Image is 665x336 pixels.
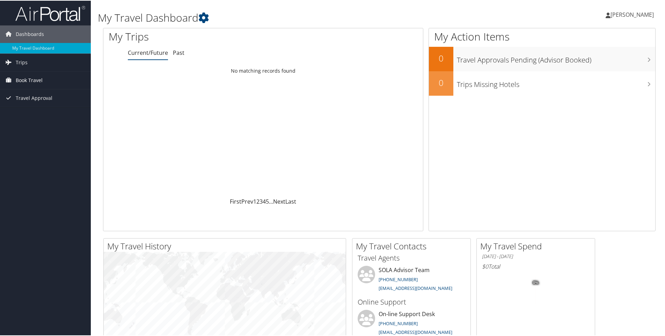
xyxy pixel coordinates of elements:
[379,276,418,282] a: [PHONE_NUMBER]
[358,297,465,306] h3: Online Support
[482,262,590,270] h6: Total
[429,71,655,95] a: 0Trips Missing Hotels
[480,240,595,251] h2: My Travel Spend
[241,197,253,205] a: Prev
[15,5,85,21] img: airportal-logo.png
[16,89,52,106] span: Travel Approval
[429,76,453,88] h2: 0
[457,75,655,89] h3: Trips Missing Hotels
[263,197,266,205] a: 4
[16,53,28,71] span: Trips
[269,197,273,205] span: …
[230,197,241,205] a: First
[356,240,470,251] h2: My Travel Contacts
[260,197,263,205] a: 3
[611,10,654,18] span: [PERSON_NAME]
[429,46,655,71] a: 0Travel Approvals Pending (Advisor Booked)
[354,265,469,294] li: SOLA Advisor Team
[379,284,452,291] a: [EMAIL_ADDRESS][DOMAIN_NAME]
[103,64,423,76] td: No matching records found
[358,253,465,262] h3: Travel Agents
[253,197,256,205] a: 1
[173,48,184,56] a: Past
[482,253,590,259] h6: [DATE] - [DATE]
[98,10,473,24] h1: My Travel Dashboard
[16,25,44,42] span: Dashboards
[109,29,285,43] h1: My Trips
[429,52,453,64] h2: 0
[273,197,285,205] a: Next
[256,197,260,205] a: 2
[379,328,452,335] a: [EMAIL_ADDRESS][DOMAIN_NAME]
[128,48,168,56] a: Current/Future
[266,197,269,205] a: 5
[379,320,418,326] a: [PHONE_NUMBER]
[429,29,655,43] h1: My Action Items
[457,51,655,64] h3: Travel Approvals Pending (Advisor Booked)
[533,280,539,284] tspan: 0%
[107,240,346,251] h2: My Travel History
[606,3,661,24] a: [PERSON_NAME]
[16,71,43,88] span: Book Travel
[285,197,296,205] a: Last
[482,262,488,270] span: $0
